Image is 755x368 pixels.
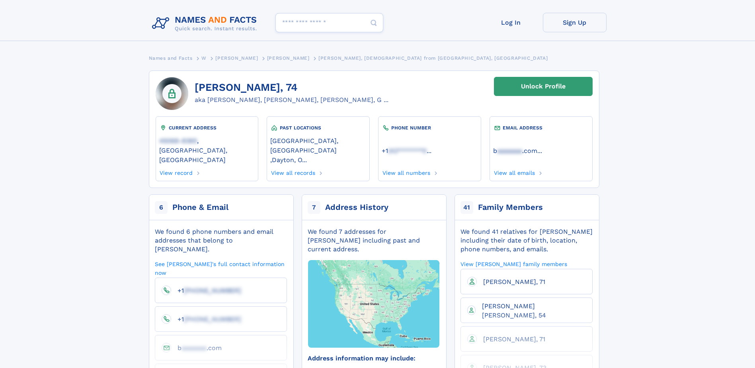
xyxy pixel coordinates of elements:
[159,136,255,164] a: 45068-8365, [GEOGRAPHIC_DATA], [GEOGRAPHIC_DATA]
[318,55,548,61] span: [PERSON_NAME], [DEMOGRAPHIC_DATA] from [GEOGRAPHIC_DATA], [GEOGRAPHIC_DATA]
[476,302,586,318] a: [PERSON_NAME] [PERSON_NAME], 54
[325,202,388,213] div: Address History
[460,201,473,214] span: 41
[308,201,320,214] span: 7
[184,315,241,323] span: [PHONE_NUMBER]
[181,344,207,352] span: aaaaaaa
[460,260,567,268] a: View [PERSON_NAME] family members
[171,344,222,351] a: baaaaaaa.com
[171,315,241,323] a: +1[PHONE_NUMBER]
[497,147,522,155] span: aaaaaaa
[479,13,543,32] a: Log In
[201,55,207,61] span: W
[215,55,258,61] span: [PERSON_NAME]
[270,136,366,154] a: [GEOGRAPHIC_DATA], [GEOGRAPHIC_DATA]
[494,77,593,96] a: Unlock Profile
[195,82,388,94] h1: [PERSON_NAME], 74
[172,202,228,213] div: Phone & Email
[478,202,543,213] div: Family Members
[159,137,197,145] span: 45068-8365
[308,227,440,254] div: We found 7 addresses for [PERSON_NAME] including past and current address.
[483,278,545,286] span: [PERSON_NAME], 71
[493,146,537,155] a: baaaaaaa.com
[493,167,535,176] a: View all emails
[155,260,287,276] a: See [PERSON_NAME]'s full contact information now
[270,132,366,167] div: ,
[159,167,193,176] a: View record
[171,286,241,294] a: +1[PHONE_NUMBER]
[521,77,566,96] div: Unlock Profile
[155,201,168,214] span: 6
[184,287,241,294] span: [PHONE_NUMBER]
[543,13,607,32] a: Sign Up
[477,278,545,285] a: [PERSON_NAME], 71
[267,55,310,61] span: [PERSON_NAME]
[201,53,207,63] a: W
[483,335,545,343] span: [PERSON_NAME], 71
[477,335,545,343] a: [PERSON_NAME], 71
[272,155,307,164] a: Dayton, O...
[308,354,440,363] div: Address information may include:
[215,53,258,63] a: [PERSON_NAME]
[382,147,477,155] a: ...
[149,13,263,34] img: Logo Names and Facts
[382,167,430,176] a: View all numbers
[493,124,589,132] div: EMAIL ADDRESS
[155,227,287,254] div: We found 6 phone numbers and email addresses that belong to [PERSON_NAME].
[149,53,193,63] a: Names and Facts
[382,124,477,132] div: PHONE NUMBER
[493,147,589,155] a: ...
[275,13,383,32] input: search input
[482,302,546,319] span: [PERSON_NAME] [PERSON_NAME], 54
[159,124,255,132] div: CURRENT ADDRESS
[364,13,383,33] button: Search Button
[267,53,310,63] a: [PERSON_NAME]
[270,124,366,132] div: PAST LOCATIONS
[270,167,315,176] a: View all records
[460,227,593,254] div: We found 41 relatives for [PERSON_NAME] including their date of birth, location, phone numbers, a...
[195,95,388,105] div: aka [PERSON_NAME], [PERSON_NAME], [PERSON_NAME], G ...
